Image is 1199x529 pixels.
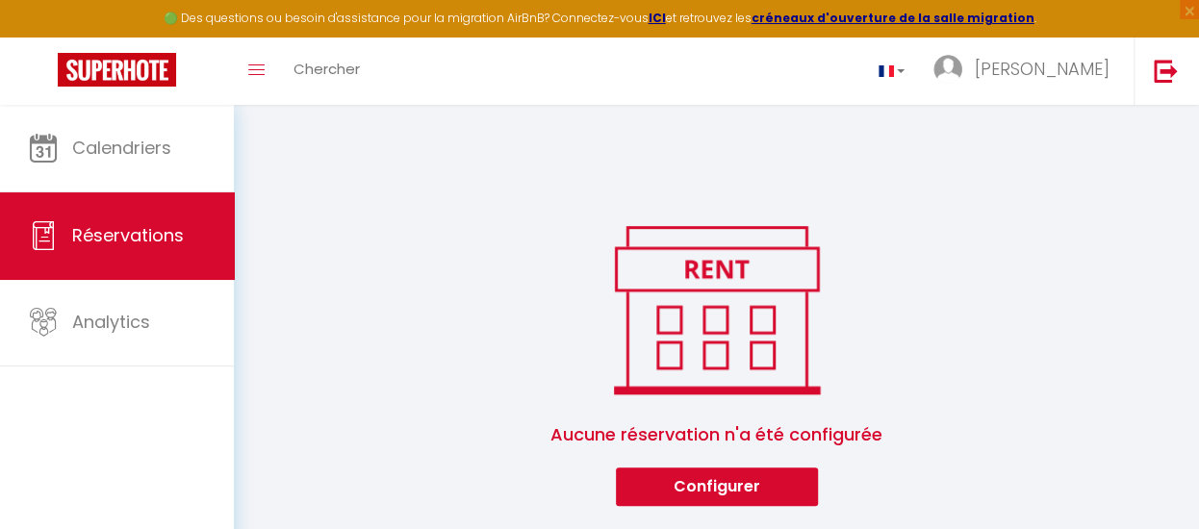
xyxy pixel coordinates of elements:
span: Calendriers [72,136,171,160]
a: ICI [649,10,666,26]
span: [PERSON_NAME] [975,57,1110,81]
span: Réservations [72,223,184,247]
img: rent.png [594,217,839,402]
img: ... [933,55,962,84]
a: créneaux d'ouverture de la salle migration [752,10,1034,26]
img: Super Booking [58,53,176,87]
span: Analytics [72,310,150,334]
span: Aucune réservation n'a été configurée [257,402,1176,467]
span: Chercher [293,59,360,79]
img: logout [1154,59,1178,83]
button: Ouvrir le widget de chat LiveChat [15,8,73,65]
a: Chercher [279,38,374,105]
button: Configurer [616,467,818,506]
a: ... [PERSON_NAME] [919,38,1134,105]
